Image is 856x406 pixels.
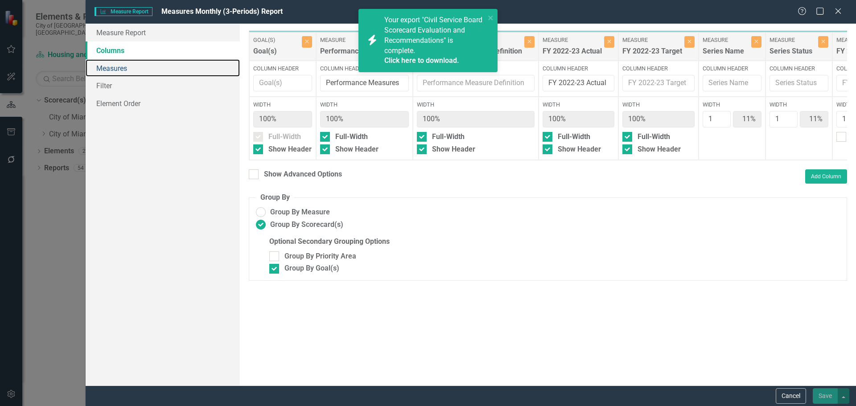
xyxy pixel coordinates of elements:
[270,220,343,230] span: Group By Scorecard(s)
[543,36,602,44] label: Measure
[558,144,601,155] div: Show Header
[770,36,816,44] label: Measure
[770,75,828,91] input: Series Status
[432,144,475,155] div: Show Header
[86,24,240,41] a: Measure Report
[284,251,356,262] div: Group By Priority Area
[384,56,459,65] a: Click here to download.
[622,46,682,61] div: FY 2022-23 Target
[770,46,816,61] div: Series Status
[335,144,379,155] div: Show Header
[264,169,342,180] div: Show Advanced Options
[417,75,535,91] input: Performance Measure Definition
[320,75,409,91] input: Measures
[86,59,240,77] a: Measures
[543,46,602,61] div: FY 2022-23 Actual
[253,75,312,91] input: Goal(s)
[320,101,409,109] label: Width
[268,144,312,155] div: Show Header
[384,16,483,66] span: Your export "Civil Service Board Scorecard Evaluation and Recommendations" is complete.
[703,65,761,73] label: Column Header
[770,111,798,127] input: Column Width
[320,36,396,44] label: Measure
[622,101,695,109] label: Width
[813,388,838,404] button: Save
[622,36,682,44] label: Measure
[253,101,312,109] label: Width
[86,94,240,112] a: Element Order
[86,77,240,94] a: Filter
[805,169,847,184] button: Add Column
[417,101,535,109] label: Width
[86,41,240,59] a: Columns
[703,101,761,109] label: Width
[622,65,695,73] label: Column Header
[703,36,749,44] label: Measure
[320,46,396,61] div: Performance Measures
[703,75,761,91] input: Series Name
[703,111,731,127] input: Column Width
[253,65,312,73] label: Column Header
[269,237,840,247] label: Optional Secondary Grouping Options
[256,193,294,203] legend: Group By
[638,144,681,155] div: Show Header
[270,207,330,217] span: Group By Measure
[335,132,368,142] div: Full-Width
[253,36,300,44] label: Goal(s)
[95,7,152,16] span: Measure Report
[703,46,749,61] div: Series Name
[543,65,614,73] label: Column Header
[268,132,301,142] div: Full-Width
[558,132,590,142] div: Full-Width
[161,7,283,16] span: Measures Monthly (3-Periods) Report
[770,101,828,109] label: Width
[488,12,494,23] button: close
[776,388,806,404] button: Cancel
[253,46,300,61] div: Goal(s)
[543,101,614,109] label: Width
[284,263,339,274] div: Group By Goal(s)
[638,132,670,142] div: Full-Width
[320,65,409,73] label: Column Header
[432,132,465,142] div: Full-Width
[622,75,695,91] input: FY 2022-23 Target
[770,65,828,73] label: Column Header
[543,75,614,91] input: FY 2022-23 Actual (Actual)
